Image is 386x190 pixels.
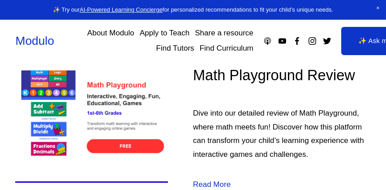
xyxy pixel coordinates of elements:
a: Apply to Teach [140,26,189,41]
a: Facebook [292,36,302,46]
a: Find Curriculum [200,41,253,56]
a: Twitter [322,36,332,46]
a: YouTube [278,36,287,46]
p: Dive into our detailed review of Math Playground, where math meets fun! Discover how this platfor... [193,107,371,162]
a: Math Playground Review [193,67,355,83]
a: Find Tutors [156,41,194,56]
a: Share a resource [195,26,253,41]
a: AI-Powered Learning Concierge [80,6,163,13]
a: About Modulo [87,26,134,41]
a: Modulo [15,34,54,47]
a: Apple Podcasts [263,36,272,46]
a: Instagram [308,36,317,46]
